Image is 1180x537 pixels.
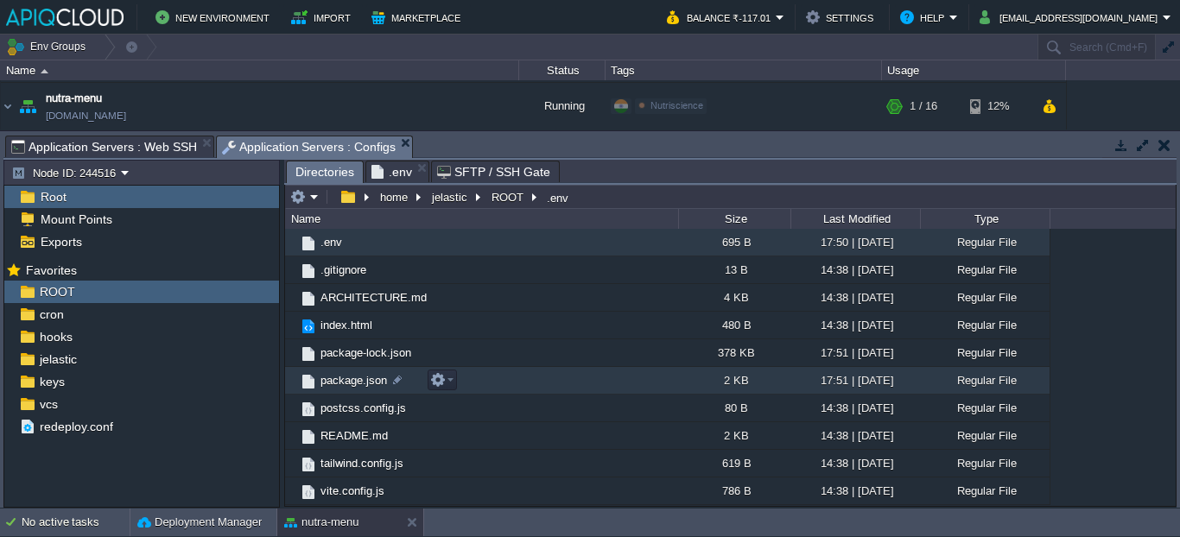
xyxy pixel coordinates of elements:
[6,9,124,26] img: APIQCloud
[920,367,1050,394] div: Regular File
[222,136,397,158] span: Application Servers : Configs
[22,262,79,278] span: Favorites
[790,312,920,338] div: 14:38 | [DATE]
[36,329,75,344] span: hooks
[318,483,387,498] span: vite.config.js
[299,344,318,363] img: AMDAwAAAACH5BAEAAAAALAAAAAABAAEAAAICRAEAOw==
[650,100,703,111] span: Nutriscience
[678,422,790,449] div: 2 KB
[16,83,40,130] img: AMDAwAAAACH5BAEAAAAALAAAAAABAAEAAAICRAEAOw==
[920,477,1050,504] div: Regular File
[920,395,1050,421] div: Regular File
[299,372,318,391] img: AMDAwAAAACH5BAEAAAAALAAAAAABAAEAAAICRAEAOw==
[299,262,318,281] img: AMDAwAAAACH5BAEAAAAALAAAAAABAAEAAAICRAEAOw==
[790,450,920,477] div: 14:38 | [DATE]
[46,90,102,107] a: nutra-menu
[287,209,678,229] div: Name
[36,306,67,322] a: cron
[920,422,1050,449] div: Regular File
[318,428,390,443] a: README.md
[36,396,60,412] a: vcs
[920,339,1050,366] div: Regular File
[36,374,67,389] a: keys
[1,83,15,130] img: AMDAwAAAACH5BAEAAAAALAAAAAABAAEAAAICRAEAOw==
[291,7,356,28] button: Import
[318,345,414,360] a: package-lock.json
[37,189,69,205] a: Root
[11,165,121,180] button: Node ID: 244516
[318,290,429,305] a: ARCHITECTURE.md
[299,400,318,419] img: AMDAwAAAACH5BAEAAAAALAAAAAABAAEAAAICRAEAOw==
[970,83,1026,130] div: 12%
[790,339,920,366] div: 17:51 | [DATE]
[36,419,116,434] span: redeploy.conf
[285,312,299,338] img: AMDAwAAAACH5BAEAAAAALAAAAAABAAEAAAICRAEAOw==
[489,189,528,205] button: ROOT
[299,234,318,253] img: AMDAwAAAACH5BAEAAAAALAAAAAABAAEAAAICRAEAOw==
[667,7,776,28] button: Balance ₹-117.01
[678,229,790,256] div: 695 B
[299,427,318,446] img: AMDAwAAAACH5BAEAAAAALAAAAAABAAEAAAICRAEAOw==
[285,185,1176,209] input: Click to enter the path
[285,367,299,394] img: AMDAwAAAACH5BAEAAAAALAAAAAABAAEAAAICRAEAOw==
[790,367,920,394] div: 17:51 | [DATE]
[790,477,920,504] div: 14:38 | [DATE]
[2,60,518,80] div: Name
[11,136,197,157] span: Application Servers : Web SSH
[678,339,790,366] div: 378 KB
[922,209,1050,229] div: Type
[285,229,299,256] img: AMDAwAAAACH5BAEAAAAALAAAAAABAAEAAAICRAEAOw==
[318,318,375,332] a: index.html
[377,189,412,205] button: home
[285,450,299,477] img: AMDAwAAAACH5BAEAAAAALAAAAAABAAEAAAICRAEAOw==
[299,483,318,502] img: AMDAwAAAACH5BAEAAAAALAAAAAABAAEAAAICRAEAOw==
[318,235,345,250] a: .env
[678,367,790,394] div: 2 KB
[790,395,920,421] div: 14:38 | [DATE]
[520,60,605,80] div: Status
[678,450,790,477] div: 619 B
[318,262,369,277] a: .gitignore
[6,35,92,59] button: Env Groups
[920,229,1050,256] div: Regular File
[137,514,262,531] button: Deployment Manager
[37,234,85,250] a: Exports
[678,256,790,283] div: 13 B
[299,289,318,308] img: AMDAwAAAACH5BAEAAAAALAAAAAABAAEAAAICRAEAOw==
[883,60,1065,80] div: Usage
[318,373,390,388] a: package.json
[299,317,318,336] img: AMDAwAAAACH5BAEAAAAALAAAAAABAAEAAAICRAEAOw==
[37,212,115,227] a: Mount Points
[318,456,406,471] span: tailwind.config.js
[36,351,79,367] a: jelastic
[285,339,299,366] img: AMDAwAAAACH5BAEAAAAALAAAAAABAAEAAAICRAEAOw==
[285,422,299,449] img: AMDAwAAAACH5BAEAAAAALAAAAAABAAEAAAICRAEAOw==
[318,401,409,415] a: postcss.config.js
[429,189,472,205] button: jelastic
[980,7,1163,28] button: [EMAIL_ADDRESS][DOMAIN_NAME]
[920,284,1050,311] div: Regular File
[792,209,920,229] div: Last Modified
[22,263,79,277] a: Favorites
[790,229,920,256] div: 17:50 | [DATE]
[606,60,881,80] div: Tags
[365,161,429,182] li: /home/jelastic/ROOT/.env
[285,477,299,504] img: AMDAwAAAACH5BAEAAAAALAAAAAABAAEAAAICRAEAOw==
[678,312,790,338] div: 480 B
[678,395,790,421] div: 80 B
[900,7,949,28] button: Help
[299,455,318,474] img: AMDAwAAAACH5BAEAAAAALAAAAAABAAEAAAICRAEAOw==
[371,161,412,182] span: .env
[790,284,920,311] div: 14:38 | [DATE]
